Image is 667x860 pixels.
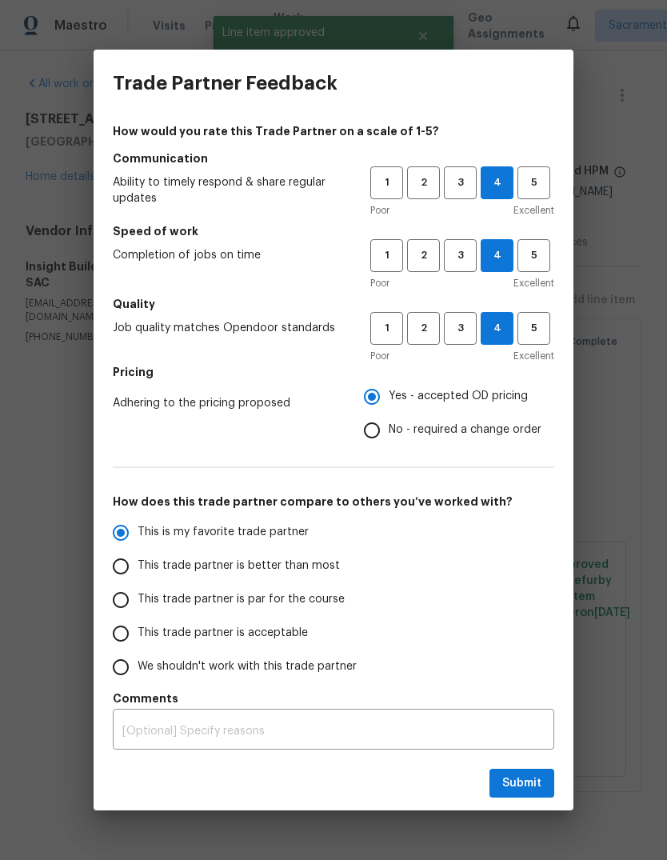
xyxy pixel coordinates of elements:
[444,239,477,272] button: 3
[389,422,541,438] span: No - required a change order
[113,690,554,706] h5: Comments
[444,166,477,199] button: 3
[407,312,440,345] button: 2
[502,774,541,794] span: Submit
[138,558,340,574] span: This trade partner is better than most
[370,312,403,345] button: 1
[519,319,549,338] span: 5
[445,319,475,338] span: 3
[407,166,440,199] button: 2
[481,312,513,345] button: 4
[407,239,440,272] button: 2
[113,494,554,510] h5: How does this trade partner compare to others you’ve worked with?
[409,246,438,265] span: 2
[372,246,401,265] span: 1
[370,166,403,199] button: 1
[481,246,513,265] span: 4
[113,72,337,94] h3: Trade Partner Feedback
[138,524,309,541] span: This is my favorite trade partner
[513,348,554,364] span: Excellent
[113,247,345,263] span: Completion of jobs on time
[113,296,554,312] h5: Quality
[138,625,308,642] span: This trade partner is acceptable
[445,246,475,265] span: 3
[113,150,554,166] h5: Communication
[113,174,345,206] span: Ability to timely respond & share regular updates
[372,174,401,192] span: 1
[370,348,389,364] span: Poor
[481,166,513,199] button: 4
[370,275,389,291] span: Poor
[517,166,550,199] button: 5
[113,516,554,684] div: How does this trade partner compare to others you’ve worked with?
[513,275,554,291] span: Excellent
[138,591,345,608] span: This trade partner is par for the course
[113,223,554,239] h5: Speed of work
[444,312,477,345] button: 3
[370,239,403,272] button: 1
[519,174,549,192] span: 5
[113,320,345,336] span: Job quality matches Opendoor standards
[113,123,554,139] h4: How would you rate this Trade Partner on a scale of 1-5?
[389,388,528,405] span: Yes - accepted OD pricing
[409,174,438,192] span: 2
[113,364,554,380] h5: Pricing
[364,380,554,447] div: Pricing
[517,239,550,272] button: 5
[138,658,357,675] span: We shouldn't work with this trade partner
[372,319,401,338] span: 1
[489,769,554,798] button: Submit
[481,239,513,272] button: 4
[113,395,338,411] span: Adhering to the pricing proposed
[517,312,550,345] button: 5
[370,202,389,218] span: Poor
[481,174,513,192] span: 4
[519,246,549,265] span: 5
[445,174,475,192] span: 3
[513,202,554,218] span: Excellent
[409,319,438,338] span: 2
[481,319,513,338] span: 4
